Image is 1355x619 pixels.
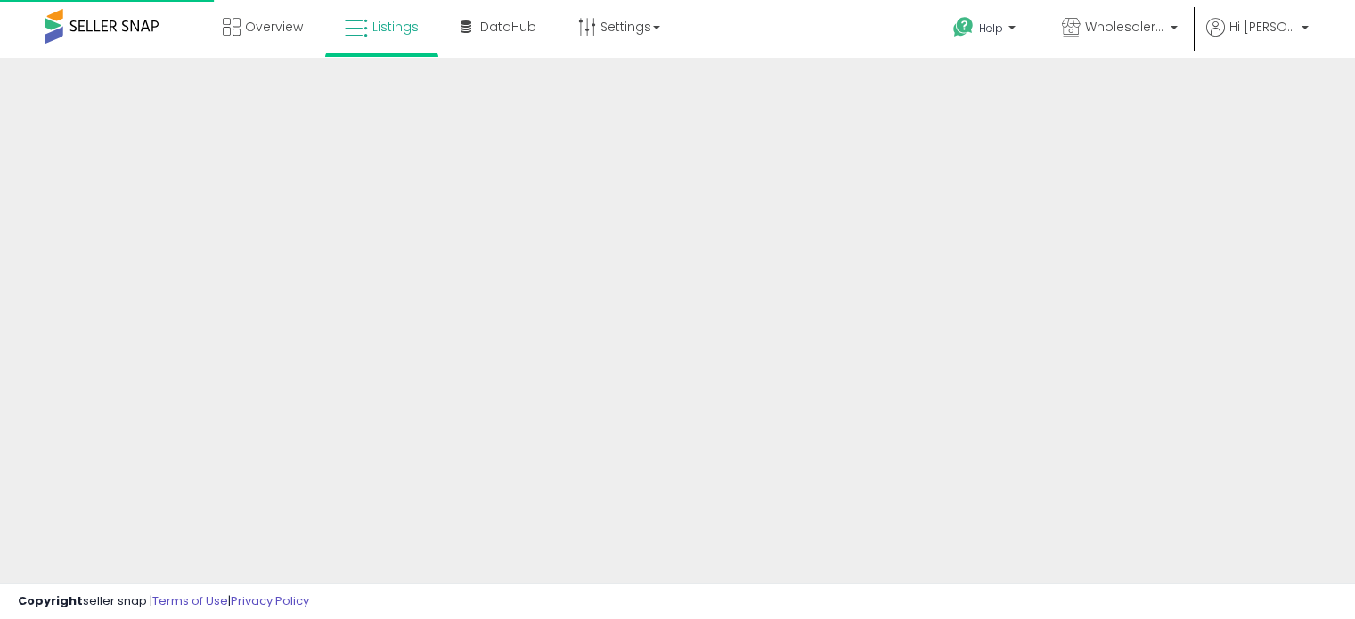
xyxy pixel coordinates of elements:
[372,18,419,36] span: Listings
[939,3,1033,58] a: Help
[1229,18,1296,36] span: Hi [PERSON_NAME]
[152,592,228,609] a: Terms of Use
[979,20,1003,36] span: Help
[18,593,309,610] div: seller snap | |
[952,16,975,38] i: Get Help
[18,592,83,609] strong: Copyright
[231,592,309,609] a: Privacy Policy
[480,18,536,36] span: DataHub
[1085,18,1165,36] span: Wholesaler AZ
[1206,18,1309,58] a: Hi [PERSON_NAME]
[245,18,303,36] span: Overview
